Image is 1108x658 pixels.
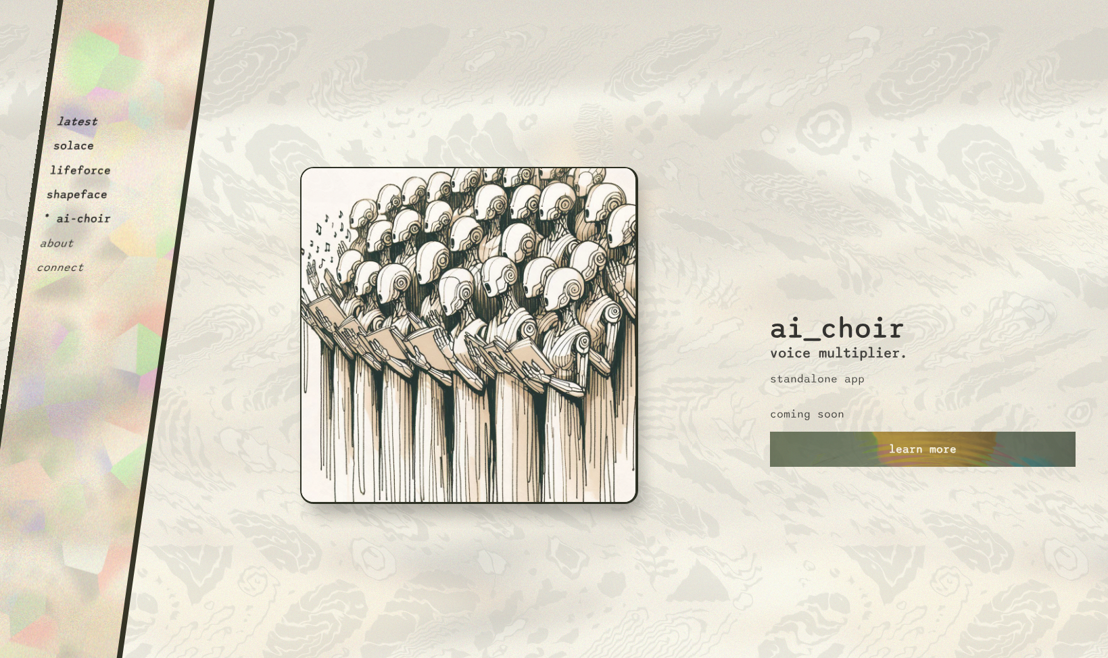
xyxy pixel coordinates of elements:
button: * ai-choir [43,212,112,226]
button: solace [53,139,95,153]
h2: ai_choir [770,191,905,346]
button: about [39,236,75,250]
button: latest [56,115,99,128]
p: coming soon [770,407,844,421]
a: learn more [770,432,1076,467]
img: ai-choir.c147e293.jpeg [300,167,638,504]
button: connect [36,261,85,274]
button: lifeforce [49,163,112,177]
button: shapeface [46,188,109,201]
p: standalone app [770,372,865,386]
h3: voice multiplier. [770,345,908,361]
